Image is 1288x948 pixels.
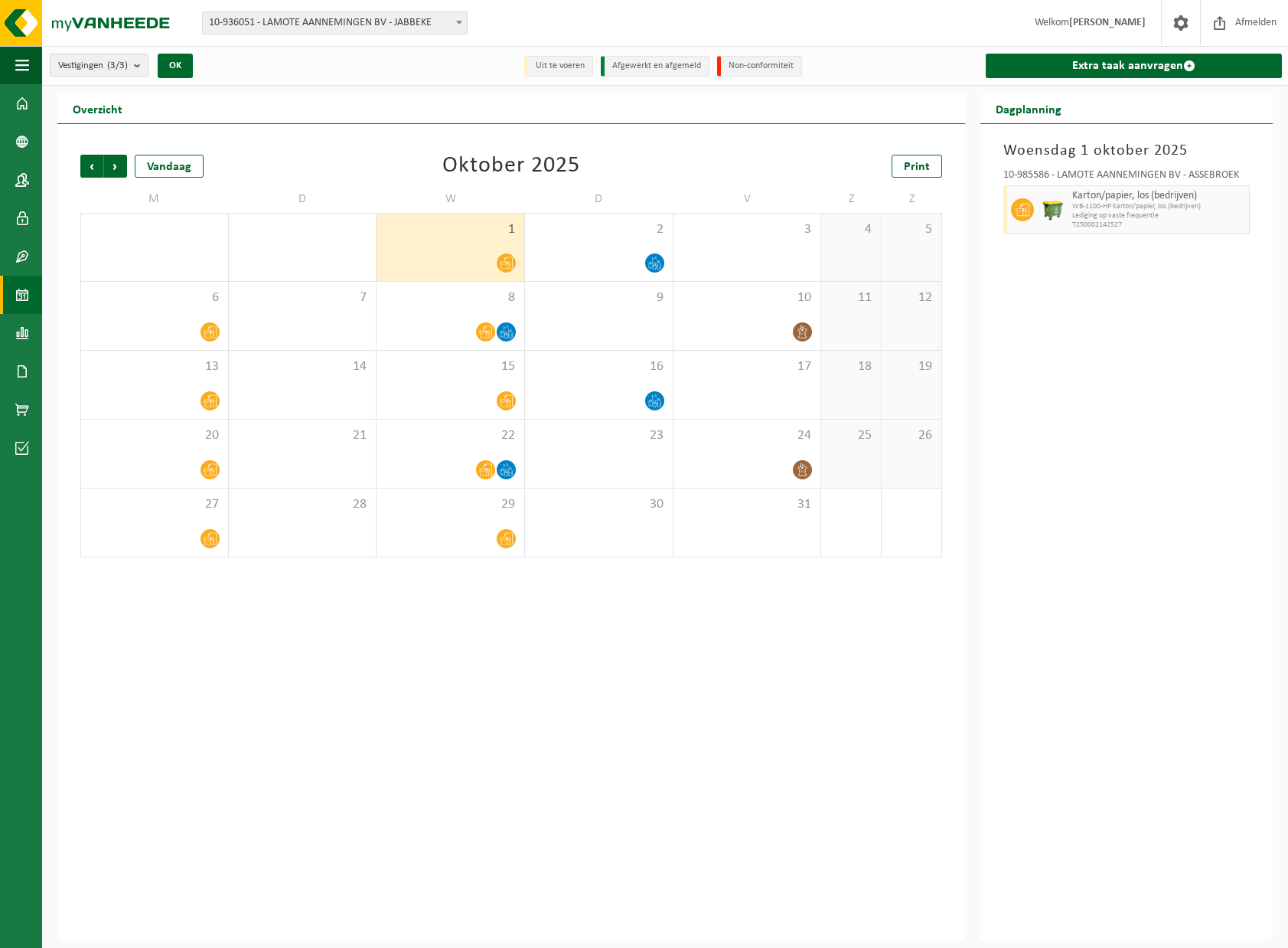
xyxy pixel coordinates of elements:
[229,185,377,213] td: D
[384,289,517,306] span: 8
[1003,170,1250,185] div: 10-985586 - LAMOTE AANNEMINGEN BV - ASSEBROEK
[236,289,369,306] span: 7
[107,60,128,70] count: (3/3)
[57,93,138,123] h2: Overzicht
[236,496,369,513] span: 28
[1072,211,1245,221] span: Lediging op vaste frequentie
[1072,221,1245,230] span: T250002142527
[135,155,204,178] div: Vandaag
[80,155,103,178] span: Vorige
[533,289,665,306] span: 9
[889,289,934,306] span: 12
[673,185,822,213] td: V
[821,185,882,213] td: Z
[89,496,220,513] span: 27
[104,155,127,178] span: Volgende
[889,427,934,444] span: 26
[681,289,814,306] span: 10
[904,161,930,173] span: Print
[829,358,873,375] span: 18
[89,427,220,444] span: 20
[533,496,665,513] span: 30
[384,221,517,238] span: 1
[601,56,709,77] li: Afgewerkt en afgemeld
[203,12,467,34] span: 10-936051 - LAMOTE AANNEMINGEN BV - JABBEKE
[829,427,873,444] span: 25
[681,358,814,375] span: 17
[829,221,873,238] span: 4
[681,427,814,444] span: 24
[384,427,517,444] span: 22
[1042,198,1065,221] img: WB-1100-HPE-GN-50
[1072,202,1245,211] span: WB-1100-HP karton/papier, los (bedrijven)
[980,93,1077,123] h2: Dagplanning
[158,54,193,78] button: OK
[236,358,369,375] span: 14
[829,289,873,306] span: 11
[377,185,525,213] td: W
[524,56,593,77] li: Uit te voeren
[89,289,220,306] span: 6
[717,56,802,77] li: Non-conformiteit
[384,496,517,513] span: 29
[236,427,369,444] span: 21
[525,185,673,213] td: D
[889,221,934,238] span: 5
[50,54,148,77] button: Vestigingen(3/3)
[986,54,1282,78] a: Extra taak aanvragen
[202,11,468,34] span: 10-936051 - LAMOTE AANNEMINGEN BV - JABBEKE
[681,496,814,513] span: 31
[80,185,229,213] td: M
[882,185,942,213] td: Z
[89,358,220,375] span: 13
[384,358,517,375] span: 15
[681,221,814,238] span: 3
[533,221,665,238] span: 2
[889,358,934,375] span: 19
[442,155,580,178] div: Oktober 2025
[1003,139,1250,162] h3: Woensdag 1 oktober 2025
[533,427,665,444] span: 23
[1069,17,1146,28] strong: [PERSON_NAME]
[892,155,942,178] a: Print
[1072,190,1245,202] span: Karton/papier, los (bedrijven)
[58,54,128,77] span: Vestigingen
[533,358,665,375] span: 16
